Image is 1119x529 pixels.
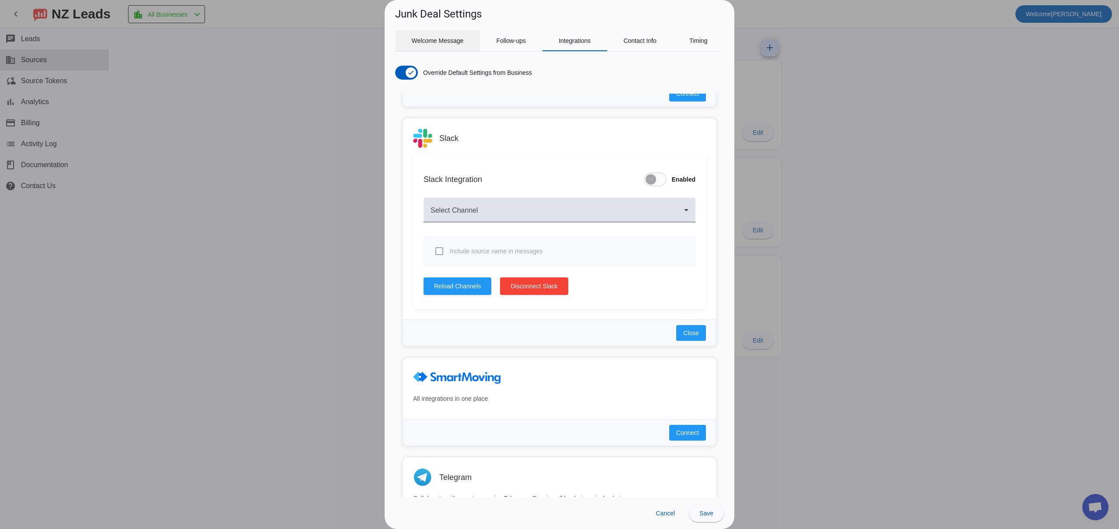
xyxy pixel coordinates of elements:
button: Save [689,504,724,522]
button: Cancel [649,504,682,522]
mat-label: Select Channel [431,207,478,214]
span: Integrations [559,38,591,44]
span: Contact Info [623,38,657,44]
button: Connect [669,86,706,102]
span: Disconnect Slack [511,282,557,291]
span: Save [699,510,713,517]
button: Disconnect Slack [500,277,568,295]
button: Close [676,325,706,341]
span: Close [683,329,699,337]
img: Slack [413,129,432,148]
span: Follow-ups [496,38,526,44]
span: Connect [676,428,699,437]
strong: Enabled [672,176,695,183]
span: Reload Channels [434,282,481,291]
span: Welcome Message [412,38,464,44]
img: Telegram [413,468,432,487]
label: Override Default Settings from Business [421,68,532,77]
button: Connect [669,425,706,441]
span: Connect [676,89,699,98]
p: Collaborate with your team using Telegram. Receive all leads in a single chat. [413,494,706,503]
h3: Slack [439,134,459,143]
span: Timing [689,38,708,44]
h3: Telegram [439,473,472,482]
h1: Junk Deal Settings [395,7,482,21]
button: Reload Channels [424,277,491,295]
h3: Slack Integration [424,175,482,184]
p: All integrations in one place [413,394,706,403]
span: Cancel [656,510,675,517]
